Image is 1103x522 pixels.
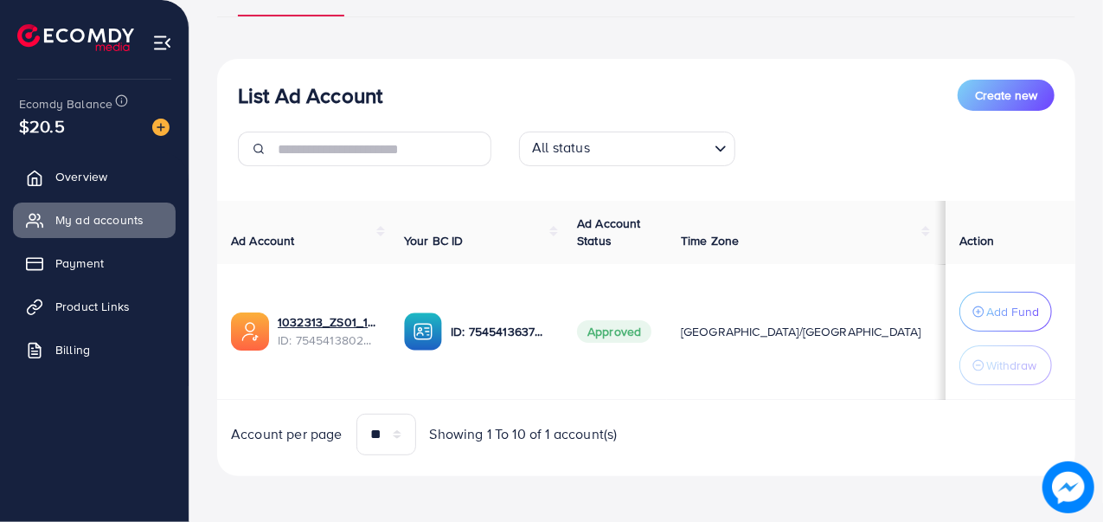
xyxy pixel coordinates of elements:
[17,24,134,51] img: logo
[986,301,1039,322] p: Add Fund
[55,255,104,272] span: Payment
[278,313,376,331] a: 1032313_ZS01_1756803577036
[231,232,295,249] span: Ad Account
[55,298,130,315] span: Product Links
[19,95,112,113] span: Ecomdy Balance
[529,134,593,162] span: All status
[152,119,170,136] img: image
[959,292,1052,332] button: Add Fund
[975,87,1037,104] span: Create new
[577,215,641,249] span: Ad Account Status
[519,132,735,166] div: Search for option
[13,159,176,194] a: Overview
[13,246,176,280] a: Payment
[404,232,464,249] span: Your BC ID
[278,332,376,349] span: ID: 7545413802670456849
[238,83,382,108] h3: List Ad Account
[278,313,376,349] div: <span class='underline'>1032313_ZS01_1756803577036</span></br>7545413802670456849
[13,203,176,237] a: My ad accounts
[55,168,107,185] span: Overview
[404,313,442,351] img: ic-ba-acc.ded83a64.svg
[152,33,172,53] img: menu
[577,320,651,343] span: Approved
[681,232,739,249] span: Time Zone
[19,113,65,139] span: $20.5
[55,211,144,229] span: My ad accounts
[13,289,176,324] a: Product Links
[1042,461,1094,513] img: image
[451,321,549,342] p: ID: 7545413637955911696
[959,232,994,249] span: Action
[231,313,269,351] img: ic-ads-acc.e4c84228.svg
[430,424,618,444] span: Showing 1 To 10 of 1 account(s)
[959,345,1052,385] button: Withdraw
[231,424,343,444] span: Account per page
[986,355,1036,376] p: Withdraw
[55,341,90,358] span: Billing
[681,323,921,340] span: [GEOGRAPHIC_DATA]/[GEOGRAPHIC_DATA]
[13,332,176,367] a: Billing
[958,80,1055,111] button: Create new
[595,135,708,162] input: Search for option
